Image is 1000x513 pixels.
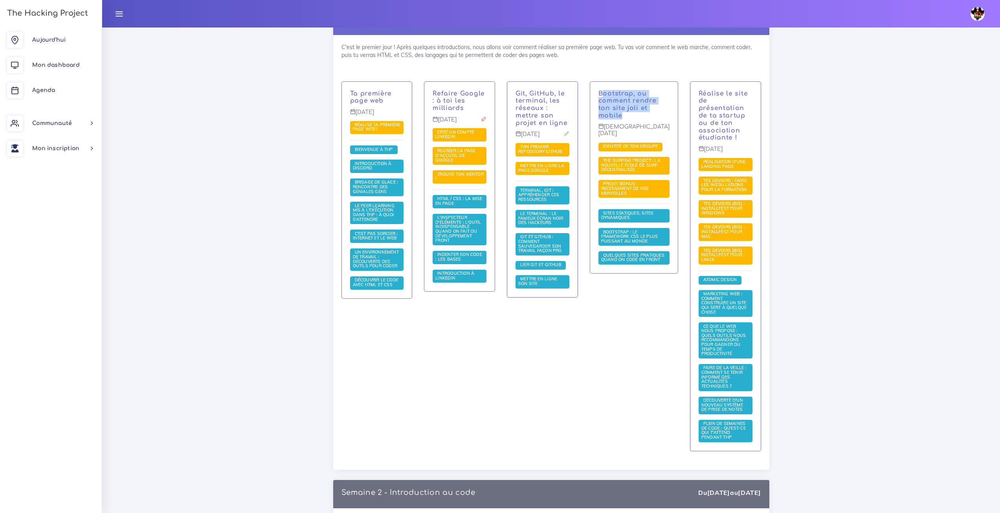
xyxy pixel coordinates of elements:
span: The Surfing Project : la nouvelle école de surf décentralisée [601,158,661,172]
span: Tes devoirs (bis) : Installfest pour MAC [701,224,745,239]
a: Créé un compte LinkedIn [435,130,474,140]
a: HTML / CSS : la mise en page [435,196,482,206]
span: Lier Git et Github [518,262,563,267]
p: [DEMOGRAPHIC_DATA][DATE] [598,123,670,143]
a: Ta première page web [350,90,392,105]
div: Du au [698,488,761,497]
a: Introduction à LinkedIn [435,271,474,281]
p: [DATE] [516,131,569,143]
a: Brisage de glace : rencontre des géniales gens [353,180,398,194]
a: Un environnement de travail : découverte des outils pour coder [353,250,400,269]
span: Découvrir le code avec HTML et CSS [353,277,399,287]
span: Introduction à LinkedIn [435,270,474,281]
span: Mon dashboard [32,62,80,68]
a: Mettre en ligne son site [518,276,557,287]
span: Terminal, Git : appréhender ces ressources [518,188,559,202]
a: Bienvenue à THP [353,147,395,152]
span: Identité de ton groupe [601,143,660,149]
span: Indenter son code : les bases [435,252,482,262]
a: Mettre en ligne la page Google [518,163,564,173]
p: [DATE] [699,146,752,158]
div: C'est le premier jour ! Après quelques introductions, nous allons voir comment réaliser sa premiè... [333,35,769,470]
h3: The Hacking Project [5,9,88,18]
a: Terminal, Git : appréhender ces ressources [518,188,559,202]
a: Refaire Google : à toi les milliards [433,90,485,112]
a: Trouve ton mentor ! [435,172,484,182]
span: Brisage de glace : rencontre des géniales gens [353,179,398,194]
span: Marketing web : comment construire un site qui sert à quelque chose [701,291,747,314]
a: Réalise ta première page web ! [353,122,401,132]
img: avatar [971,7,985,21]
span: Recréer la page d'accueil de Google [435,148,475,162]
span: Un environnement de travail : découverte des outils pour coder [353,249,400,268]
span: Communauté [32,120,72,126]
span: Réalisation d'une landing page [701,159,746,169]
span: Tes devoirs (bis) : Installfest pour Linux [701,248,745,262]
a: L'inspecteur d'éléments : l'outil indispensable quand on fait du développement front [435,215,481,243]
span: Plein de semaines de code : qu'est-ce qui t'attend pendant THP [701,421,746,440]
span: L'inspecteur d'éléments : l'outil indispensable quand on fait du développement front [435,215,481,243]
p: Semaine 2 - Introduction au code [341,488,475,497]
strong: [DATE] [738,489,761,496]
span: Atomic Design [701,277,739,282]
span: Bootstrap : le framework CSS le plus puissant au monde [601,229,658,244]
p: [DATE] [350,109,404,121]
span: Quelques sites pratiques quand on code en front [601,252,664,263]
span: Faire de la veille : comment se tenir informé des actualités techniques ? [701,365,747,388]
span: Agenda [32,87,55,93]
a: Git, GitHub, le terminal, les réseaux : mettre son projet en ligne [516,90,568,127]
a: Introduction à Discord [353,161,392,171]
span: Tes devoirs (bis) : Installfest pour Windows [701,201,745,215]
a: Git et GitHub : comment sauvegarder son travail façon pro [518,234,564,254]
span: Découverte d'un nouveau système de prise de notes [701,397,745,412]
p: [DATE] [433,116,486,129]
span: Créé un compte LinkedIn [435,129,474,140]
a: C'est pas sorcier : internet et le web [353,231,399,241]
span: Tes devoirs : faire les installations pour la formation [701,178,749,192]
a: Le terminal : le fameux écran noir des hackeurs [518,211,563,226]
span: PROJET BONUS : recensement de vos merveilles [601,181,649,195]
span: Trouve ton mentor ! [435,171,484,182]
a: Indenter son code : les bases [435,252,482,262]
a: Découvrir le code avec HTML et CSS [353,278,399,288]
p: Bootstrap, ou comment rendre ton site joli et mobile [598,90,670,120]
a: Ton premier repository GitHub [518,144,564,154]
span: Sites statiques, sites dynamiques [601,210,654,221]
a: Recréer la page d'accueil de Google [435,148,475,163]
span: Aujourd'hui [32,37,66,43]
span: Mon inscription [32,145,79,151]
span: Ce que le web nous propose : quels outils nous recommandons pour gagner du temps de productivité [701,324,746,357]
a: Lier Git et Github [518,262,563,268]
a: Le Peer learning mis à l'exécution dans THP : à quoi s'attendre [353,203,394,222]
strong: [DATE] [707,489,730,496]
